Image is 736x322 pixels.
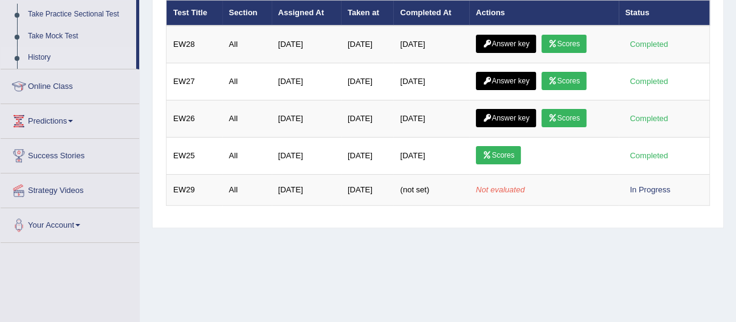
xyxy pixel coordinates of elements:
[393,63,469,100] td: [DATE]
[542,109,586,127] a: Scores
[542,72,586,90] a: Scores
[542,35,586,53] a: Scores
[167,63,222,100] td: EW27
[272,26,341,63] td: [DATE]
[341,26,394,63] td: [DATE]
[625,75,673,88] div: Completed
[476,146,521,164] a: Scores
[1,104,139,135] a: Predictions
[167,100,222,138] td: EW26
[476,109,536,127] a: Answer key
[625,112,673,125] div: Completed
[272,100,341,138] td: [DATE]
[272,138,341,175] td: [DATE]
[167,175,222,206] td: EW29
[222,26,272,63] td: All
[22,26,136,47] a: Take Mock Test
[22,4,136,26] a: Take Practice Sectional Test
[476,35,536,53] a: Answer key
[272,63,341,100] td: [DATE]
[476,185,524,194] em: Not evaluated
[272,175,341,206] td: [DATE]
[341,138,394,175] td: [DATE]
[1,139,139,169] a: Success Stories
[476,72,536,90] a: Answer key
[625,38,673,51] div: Completed
[167,26,222,63] td: EW28
[222,175,272,206] td: All
[341,175,394,206] td: [DATE]
[1,208,139,239] a: Your Account
[222,138,272,175] td: All
[22,47,136,69] a: History
[167,138,222,175] td: EW25
[393,26,469,63] td: [DATE]
[222,100,272,138] td: All
[625,149,673,162] div: Completed
[1,173,139,204] a: Strategy Videos
[400,185,429,194] span: (not set)
[625,183,675,196] div: In Progress
[393,100,469,138] td: [DATE]
[222,63,272,100] td: All
[341,63,394,100] td: [DATE]
[393,138,469,175] td: [DATE]
[341,100,394,138] td: [DATE]
[1,69,139,100] a: Online Class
